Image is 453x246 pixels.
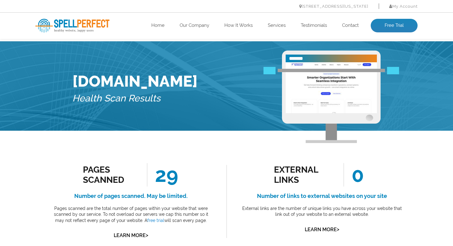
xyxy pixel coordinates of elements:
[282,51,381,143] img: Free Webiste Analysis
[274,165,330,185] div: external links
[146,231,148,240] span: >
[147,163,178,187] span: 29
[49,191,213,201] h4: Number of pages scanned. May be limited.
[49,206,213,224] p: Pages scanned are the total number of pages within your website that were scanned by our service....
[147,218,164,223] a: free trial
[263,67,399,75] img: Free Webiste Analysis
[344,163,364,187] span: 0
[337,225,339,234] span: >
[83,165,139,185] div: Pages Scanned
[305,227,339,232] a: Learn More>
[286,62,377,113] img: Free Website Analysis
[240,191,404,201] h4: Number of links to external websites on your site
[72,72,198,90] h1: [DOMAIN_NAME]
[114,232,148,238] a: Learn More>
[72,90,198,107] h5: Health Scan Results
[240,206,404,218] p: External links are the number of unique links you have across your website that link out of your ...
